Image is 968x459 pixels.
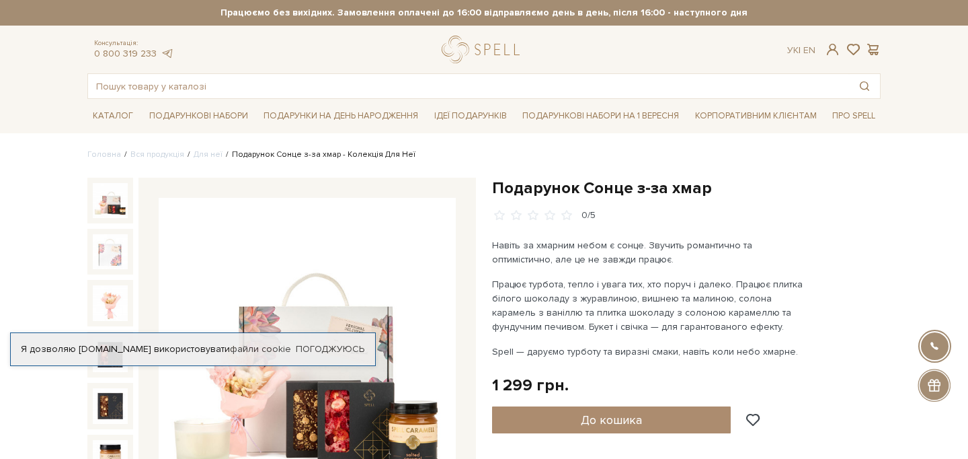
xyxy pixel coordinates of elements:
[94,48,157,59] a: 0 800 319 233
[492,178,881,199] h1: Подарунок Сонце з-за хмар
[492,238,807,267] p: Навіть за хмарним небом є сонце. Звучить романтично та оптимістично, але це не завжди працює.
[517,104,684,127] a: Подарункові набори на 1 Вересня
[492,277,807,334] p: Працює турбота, тепло і увага тих, хто поруч і далеко. Працює плитка білого шоколаду з журавлиною...
[787,44,815,57] div: Ук
[230,343,291,355] a: файли cookie
[87,106,138,127] span: Каталог
[849,74,880,98] button: Пошук товару у каталозі
[130,149,184,160] a: Вся продукція
[93,285,128,320] img: Подарунок Сонце з-за хмар
[803,44,815,56] a: En
[160,48,173,59] a: telegram
[429,106,512,127] span: Ідеї подарунків
[258,106,424,127] span: Подарунки на День народження
[492,375,569,396] div: 1 299 грн.
[194,149,223,160] a: Для неї
[581,413,642,427] span: До кошика
[799,44,801,56] span: |
[581,209,596,222] div: 0/5
[223,149,415,161] li: Подарунок Сонце з-за хмар - Колекція Для Неї
[144,106,253,127] span: Подарункові набори
[296,343,364,355] a: Погоджуюсь
[88,74,849,98] input: Пошук товару у каталозі
[442,36,526,63] a: logo
[87,7,881,19] strong: Працюємо без вихідних. Замовлення оплачені до 16:00 відправляємо день в день, після 16:00 - насту...
[11,343,375,355] div: Я дозволяю [DOMAIN_NAME] використовувати
[94,39,173,48] span: Консультація:
[827,106,881,127] span: Про Spell
[492,407,731,433] button: До кошика
[492,345,807,359] p: Spell — даруємо турботу та виразні смаки, навіть коли небо хмарне.
[93,388,128,423] img: Подарунок Сонце з-за хмар
[690,104,822,127] a: Корпоративним клієнтам
[93,234,128,269] img: Подарунок Сонце з-за хмар
[87,149,121,160] a: Головна
[93,183,128,218] img: Подарунок Сонце з-за хмар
